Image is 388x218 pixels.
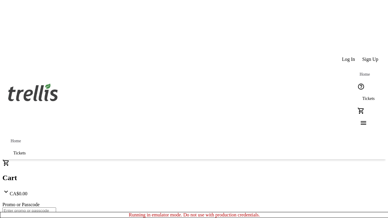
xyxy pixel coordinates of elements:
[362,96,375,101] span: Tickets
[360,72,370,77] span: Home
[11,139,21,144] span: Home
[355,93,382,105] a: Tickets
[6,77,60,107] img: Orient E2E Organization kdV6TotDfo's Logo
[362,57,378,62] span: Sign Up
[2,207,56,214] input: Enter promo or passcode
[13,151,26,156] span: Tickets
[355,117,367,129] button: Menu
[355,81,367,93] button: Help
[338,53,359,65] button: Log In
[355,68,374,81] a: Home
[2,202,40,207] label: Promo or Passcode
[6,135,25,147] a: Home
[355,105,367,117] button: Cart
[2,159,386,197] div: CartCA$0.00
[2,174,386,182] h2: Cart
[6,147,33,159] a: Tickets
[342,57,355,62] span: Log In
[10,191,27,196] span: CA$0.00
[359,53,382,65] button: Sign Up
